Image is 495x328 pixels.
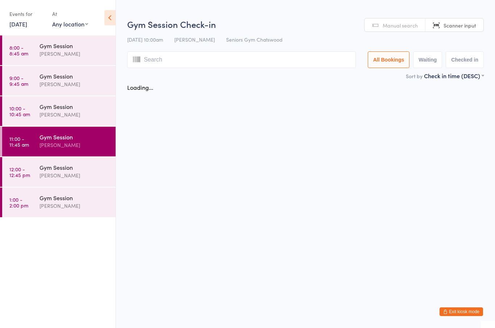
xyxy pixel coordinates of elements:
a: 12:00 -12:45 pmGym Session[PERSON_NAME] [2,157,116,187]
div: Events for [9,8,45,20]
button: Waiting [413,51,442,68]
div: Gym Session [39,42,109,50]
span: Manual search [383,22,418,29]
a: 8:00 -8:45 amGym Session[PERSON_NAME] [2,35,116,65]
div: [PERSON_NAME] [39,80,109,88]
a: 1:00 -2:00 pmGym Session[PERSON_NAME] [2,188,116,217]
div: [PERSON_NAME] [39,141,109,149]
div: Gym Session [39,194,109,202]
div: Gym Session [39,133,109,141]
span: Seniors Gym Chatswood [226,36,283,43]
time: 9:00 - 9:45 am [9,75,28,87]
div: [PERSON_NAME] [39,110,109,119]
div: [PERSON_NAME] [39,202,109,210]
div: [PERSON_NAME] [39,50,109,58]
time: 8:00 - 8:45 am [9,45,28,56]
span: [PERSON_NAME] [174,36,215,43]
div: Gym Session [39,72,109,80]
div: Loading... [127,83,153,91]
time: 1:00 - 2:00 pm [9,197,28,208]
a: [DATE] [9,20,27,28]
div: Check in time (DESC) [424,72,484,80]
div: Gym Session [39,102,109,110]
button: All Bookings [368,51,410,68]
time: 12:00 - 12:45 pm [9,166,30,178]
button: Exit kiosk mode [440,307,483,316]
div: Gym Session [39,163,109,171]
h2: Gym Session Check-in [127,18,484,30]
label: Sort by [406,72,423,80]
button: Checked in [446,51,484,68]
a: 9:00 -9:45 amGym Session[PERSON_NAME] [2,66,116,96]
span: Scanner input [444,22,476,29]
a: 11:00 -11:45 amGym Session[PERSON_NAME] [2,127,116,156]
time: 10:00 - 10:45 am [9,105,30,117]
a: 10:00 -10:45 amGym Session[PERSON_NAME] [2,96,116,126]
div: [PERSON_NAME] [39,171,109,180]
input: Search [127,51,356,68]
time: 11:00 - 11:45 am [9,136,29,147]
span: [DATE] 10:00am [127,36,163,43]
div: Any location [52,20,88,28]
div: At [52,8,88,20]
